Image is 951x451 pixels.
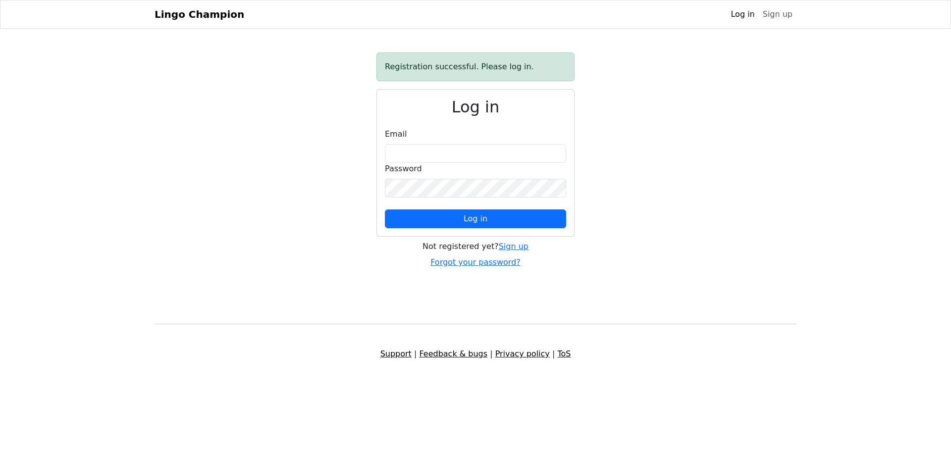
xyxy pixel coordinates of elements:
[430,257,521,267] a: Forgot your password?
[419,349,487,358] a: Feedback & bugs
[380,349,412,358] a: Support
[385,209,566,228] button: Log in
[385,128,407,140] label: Email
[376,241,575,252] div: Not registered yet?
[385,163,422,175] label: Password
[149,348,802,360] div: | | |
[376,52,575,81] div: Registration successful. Please log in.
[385,98,566,116] h2: Log in
[155,4,244,24] a: Lingo Champion
[495,349,550,358] a: Privacy policy
[464,214,487,223] span: Log in
[557,349,571,358] a: ToS
[727,4,758,24] a: Log in
[499,242,528,251] a: Sign up
[759,4,796,24] a: Sign up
